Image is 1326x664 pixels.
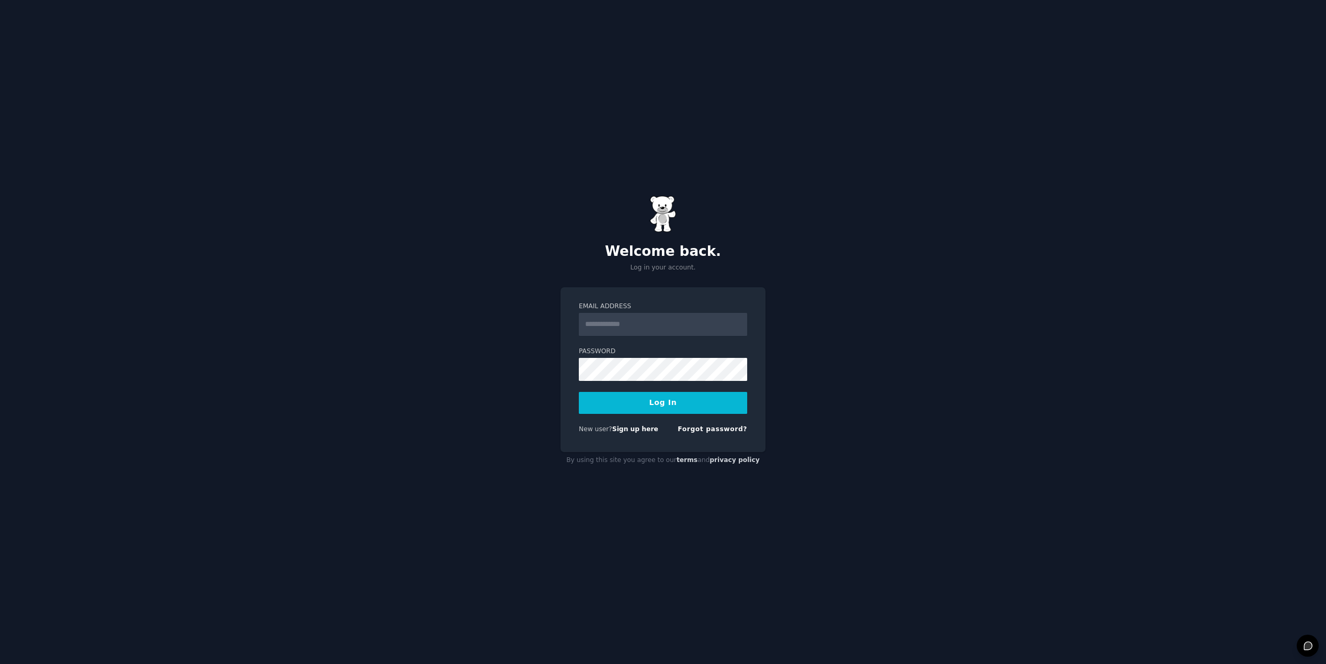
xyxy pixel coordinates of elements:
[650,196,676,232] img: Gummy Bear
[579,302,747,311] label: Email Address
[710,456,760,464] a: privacy policy
[678,425,747,433] a: Forgot password?
[612,425,658,433] a: Sign up here
[677,456,698,464] a: terms
[561,243,765,260] h2: Welcome back.
[561,263,765,273] p: Log in your account.
[561,452,765,469] div: By using this site you agree to our and
[579,425,612,433] span: New user?
[579,392,747,414] button: Log In
[579,347,747,356] label: Password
